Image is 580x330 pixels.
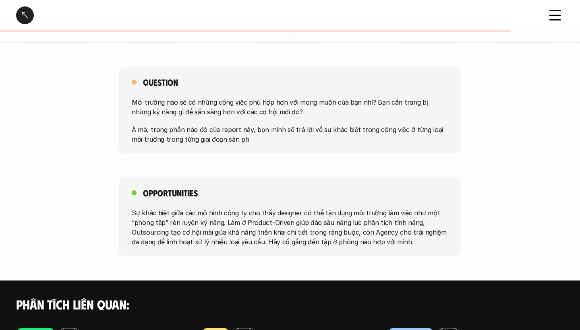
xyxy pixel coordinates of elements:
[143,76,178,88] h5: Question
[143,187,198,198] h5: Opportunities
[132,208,448,247] p: Sự khác biệt giữa các mô hình công ty cho thấy designer có thể tận dụng môi trường làm việc như m...
[16,297,564,312] h4: Phân tích liên quan:
[132,97,448,116] p: Môi trường nào sẽ có những công việc phù hợp hơn với mong muốn của bạn nhỉ? Bạn cần trang bị nhữn...
[132,124,448,144] p: À mà, trong phần nào đó của report này, bọn mình sẽ trả lời về sự khác biệt trong công việc ở từn...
